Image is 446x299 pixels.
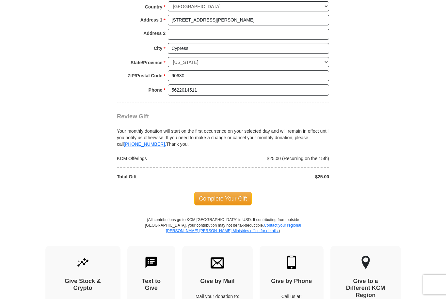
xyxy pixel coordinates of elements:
a: [PHONE_NUMBER]. [124,142,166,147]
strong: Country [145,2,163,11]
img: give-by-stock.svg [76,256,90,269]
div: KCM Offerings [114,155,223,162]
strong: Phone [149,85,163,95]
img: text-to-give.svg [144,256,158,269]
span: Review Gift [117,113,149,120]
span: Complete Your Gift [194,192,252,205]
h4: Give Stock & Crypto [57,278,109,292]
img: other-region [361,256,370,269]
h4: Text to Give [139,278,164,292]
strong: State/Province [131,58,162,67]
div: Your monthly donation will start on the first occurrence on your selected day and will remain in ... [117,120,329,147]
h4: Give by Mail [194,278,241,285]
strong: City [154,44,162,53]
strong: ZIP/Postal Code [128,71,163,80]
span: $25.00 (Recurring on the 15th) [267,156,329,161]
h4: Give to a Different KCM Region [342,278,390,299]
img: envelope.svg [211,256,224,269]
div: $25.00 [223,173,333,180]
div: Total Gift [114,173,223,180]
strong: Address 2 [143,29,166,38]
img: mobile.svg [285,256,298,269]
p: (All contributions go to KCM [GEOGRAPHIC_DATA] in USD. If contributing from outside [GEOGRAPHIC_D... [145,217,301,246]
h4: Give by Phone [271,278,312,285]
strong: Address 1 [140,15,163,24]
